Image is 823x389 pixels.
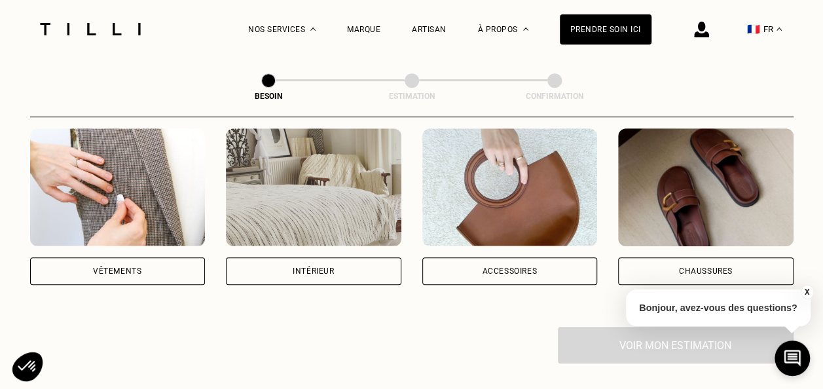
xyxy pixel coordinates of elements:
[226,128,401,246] img: Intérieur
[30,128,206,246] img: Vêtements
[346,92,477,101] div: Estimation
[747,23,760,35] span: 🇫🇷
[412,25,447,34] a: Artisan
[482,267,537,275] div: Accessoires
[679,267,733,275] div: Chaussures
[626,289,811,326] p: Bonjour, avez-vous des questions?
[422,128,598,246] img: Accessoires
[800,285,813,299] button: X
[560,14,651,45] a: Prendre soin ici
[777,28,782,31] img: menu déroulant
[489,92,620,101] div: Confirmation
[35,23,145,35] img: Logo du service de couturière Tilli
[93,267,141,275] div: Vêtements
[694,22,709,37] img: icône connexion
[618,128,794,246] img: Chaussures
[310,28,316,31] img: Menu déroulant
[293,267,334,275] div: Intérieur
[523,28,528,31] img: Menu déroulant à propos
[347,25,380,34] a: Marque
[203,92,334,101] div: Besoin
